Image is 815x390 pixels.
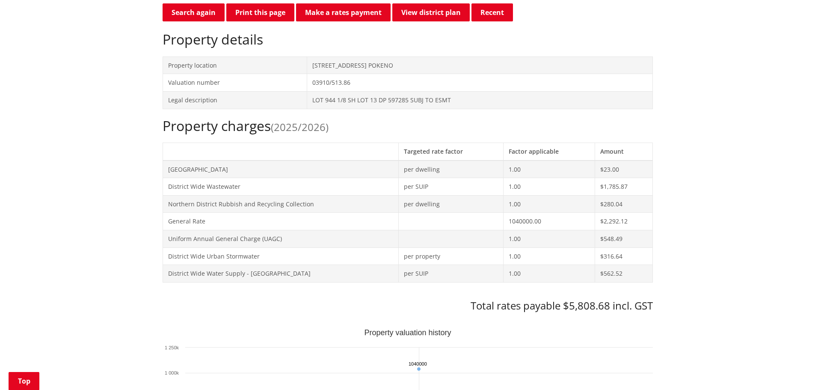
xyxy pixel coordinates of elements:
[398,247,504,265] td: per property
[307,91,652,109] td: LOT 944 1/8 SH LOT 13 DP 597285 SUBJ TO ESMT
[163,178,398,196] td: District Wide Wastewater
[163,31,653,48] h2: Property details
[271,120,329,134] span: (2025/2026)
[504,247,595,265] td: 1.00
[417,367,420,371] path: Monday, Jun 30, 2025, 1,040,000. Capital Value.
[504,230,595,247] td: 1.00
[398,143,504,160] th: Targeted rate factor
[504,195,595,213] td: 1.00
[504,178,595,196] td: 1.00
[409,361,427,366] text: 1040000
[398,178,504,196] td: per SUIP
[595,230,652,247] td: $548.49
[307,74,652,92] td: 03910/513.86
[163,57,307,74] td: Property location
[163,161,398,178] td: [GEOGRAPHIC_DATA]
[163,300,653,312] h3: Total rates payable $5,808.68 incl. GST
[364,328,451,337] text: Property valuation history
[471,3,513,21] button: Recent
[307,57,652,74] td: [STREET_ADDRESS] POKENO
[595,265,652,283] td: $562.52
[226,3,294,21] button: Print this page
[163,74,307,92] td: Valuation number
[163,195,398,213] td: Northern District Rubbish and Recycling Collection
[776,354,806,385] iframe: Messenger Launcher
[504,161,595,178] td: 1.00
[398,265,504,283] td: per SUIP
[504,143,595,160] th: Factor applicable
[9,372,39,390] a: Top
[595,195,652,213] td: $280.04
[163,247,398,265] td: District Wide Urban Stormwater
[163,213,398,230] td: General Rate
[595,143,652,160] th: Amount
[398,195,504,213] td: per dwelling
[164,345,179,350] text: 1 250k
[595,161,652,178] td: $23.00
[163,91,307,109] td: Legal description
[163,230,398,247] td: Uniform Annual General Charge (UAGC)
[398,161,504,178] td: per dwelling
[595,178,652,196] td: $1,785.87
[504,265,595,283] td: 1.00
[504,213,595,230] td: 1040000.00
[163,265,398,283] td: District Wide Water Supply - [GEOGRAPHIC_DATA]
[595,247,652,265] td: $316.64
[163,3,225,21] a: Search again
[595,213,652,230] td: $2,292.12
[164,370,179,375] text: 1 000k
[392,3,470,21] a: View district plan
[296,3,391,21] a: Make a rates payment
[163,118,653,134] h2: Property charges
